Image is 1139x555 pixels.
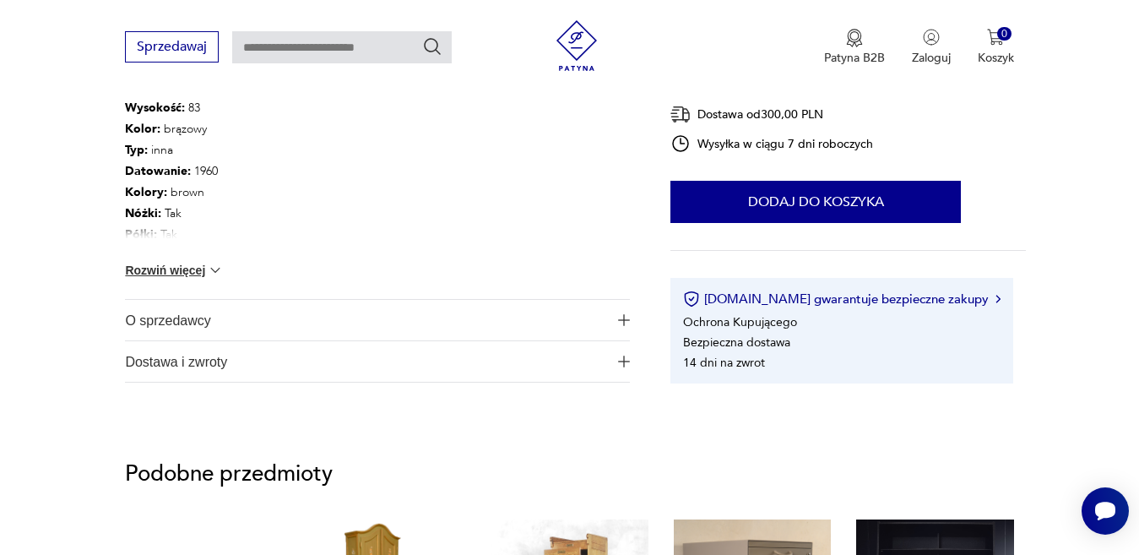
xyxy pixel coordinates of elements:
p: Patyna B2B [824,50,885,66]
button: Ikona plusaDostawa i zwroty [125,341,630,382]
p: Zaloguj [912,50,951,66]
p: Podobne przedmioty [125,464,1013,484]
button: Sprzedawaj [125,31,219,63]
b: Półki : [125,226,157,242]
li: 14 dni na zwrot [683,354,765,370]
img: Ikona plusa [618,356,630,367]
b: Kolor: [125,121,160,137]
div: Wysyłka w ciągu 7 dni roboczych [670,133,873,154]
img: Ikona strzałki w prawo [995,295,1001,303]
button: [DOMAIN_NAME] gwarantuje bezpieczne zakupy [683,291,1000,307]
img: Ikona certyfikatu [683,291,700,307]
img: Patyna - sklep z meblami i dekoracjami vintage [551,20,602,71]
img: chevron down [207,262,224,279]
iframe: Smartsupp widget button [1082,487,1129,535]
img: Ikonka użytkownika [923,29,940,46]
li: Ochrona Kupującego [683,313,797,329]
button: Dodaj do koszyka [670,181,961,223]
button: Rozwiń więcej [125,262,223,279]
b: Nóżki : [125,205,161,221]
a: Ikona medaluPatyna B2B [824,29,885,66]
p: brązowy [125,118,352,139]
p: brown [125,182,352,203]
button: Zaloguj [912,29,951,66]
div: Dostawa od 300,00 PLN [670,104,873,125]
span: Dostawa i zwroty [125,341,607,382]
span: O sprzedawcy [125,300,607,340]
img: Ikona koszyka [987,29,1004,46]
p: 1960 [125,161,352,182]
button: Patyna B2B [824,29,885,66]
a: Sprzedawaj [125,42,219,54]
button: Szukaj [422,36,442,57]
b: Wysokość : [125,100,185,116]
img: Ikona plusa [618,314,630,326]
p: Tak [125,203,352,224]
img: Ikona dostawy [670,104,691,125]
b: Typ : [125,142,148,158]
p: Koszyk [978,50,1014,66]
button: 0Koszyk [978,29,1014,66]
div: 0 [997,27,1012,41]
button: Ikona plusaO sprzedawcy [125,300,630,340]
img: Ikona medalu [846,29,863,47]
p: inna [125,139,352,161]
b: Datowanie : [125,163,191,179]
li: Bezpieczna dostawa [683,334,790,350]
b: Kolory : [125,184,167,200]
p: Tak [125,224,352,245]
p: 83 [125,97,352,118]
